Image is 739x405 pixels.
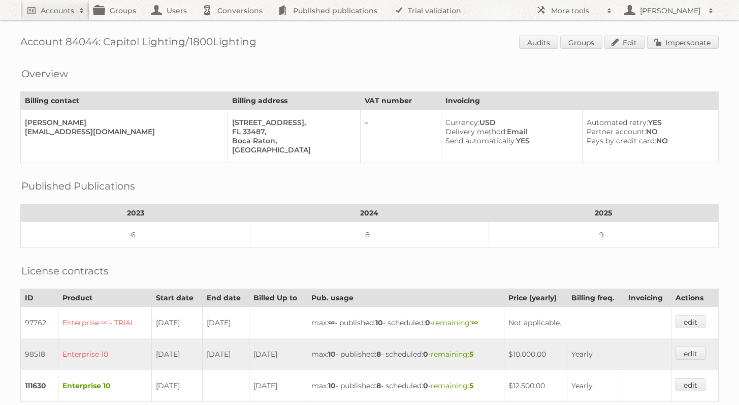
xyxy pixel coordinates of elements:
td: max: - published: - scheduled: - [307,370,504,402]
th: 2024 [250,204,489,222]
th: Price (yearly) [504,289,567,307]
td: [DATE] [202,338,249,370]
td: 97762 [21,307,58,339]
td: 98518 [21,338,58,370]
a: Groups [560,36,602,49]
h2: Accounts [41,6,74,16]
h1: Account 84044: Capitol Lighting/1800Lighting [20,36,719,51]
div: [PERSON_NAME] [25,118,219,127]
strong: 0 [425,318,430,327]
div: NO [587,136,710,145]
div: [STREET_ADDRESS], [232,118,352,127]
a: edit [676,347,705,360]
div: YES [445,136,573,145]
td: Yearly [567,370,624,402]
a: Audits [519,36,558,49]
th: Billing freq. [567,289,624,307]
td: [DATE] [151,370,202,402]
strong: ∞ [328,318,335,327]
strong: 0 [423,350,428,359]
td: [DATE] [249,370,307,402]
h2: [PERSON_NAME] [637,6,703,16]
h2: Published Publications [21,178,135,194]
th: ID [21,289,58,307]
span: Partner account: [587,127,646,136]
th: 2025 [489,204,718,222]
td: [DATE] [151,338,202,370]
th: End date [202,289,249,307]
a: edit [676,378,705,391]
strong: 5 [469,381,473,390]
a: edit [676,315,705,328]
span: Delivery method: [445,127,507,136]
span: Send automatically: [445,136,516,145]
td: max: - published: - scheduled: - [307,307,504,339]
div: Email [445,127,573,136]
td: $10.000,00 [504,338,567,370]
td: [DATE] [151,307,202,339]
td: 111630 [21,370,58,402]
th: Billed Up to [249,289,307,307]
td: 6 [21,222,250,248]
td: max: - published: - scheduled: - [307,338,504,370]
strong: ∞ [471,318,478,327]
th: Pub. usage [307,289,504,307]
th: Product [58,289,151,307]
td: 9 [489,222,718,248]
div: NO [587,127,710,136]
th: Billing contact [21,92,228,110]
h2: More tools [551,6,602,16]
th: Start date [151,289,202,307]
strong: 0 [423,381,428,390]
th: Billing address [228,92,360,110]
span: remaining: [431,381,473,390]
strong: 10 [328,381,336,390]
div: FL 33487, [232,127,352,136]
a: Impersonate [647,36,719,49]
span: remaining: [433,318,478,327]
span: remaining: [431,350,473,359]
strong: 8 [376,350,381,359]
strong: 10 [328,350,336,359]
td: [DATE] [202,307,249,339]
strong: 5 [469,350,473,359]
div: Boca Raton, [232,136,352,145]
span: Currency: [445,118,479,127]
div: [GEOGRAPHIC_DATA] [232,145,352,154]
h2: License contracts [21,263,109,278]
th: 2023 [21,204,250,222]
span: Pays by credit card: [587,136,656,145]
td: [DATE] [249,338,307,370]
th: Invoicing [624,289,671,307]
td: – [360,110,441,163]
td: Yearly [567,338,624,370]
th: Actions [671,289,719,307]
div: USD [445,118,573,127]
div: YES [587,118,710,127]
td: Enterprise ∞ - TRIAL [58,307,151,339]
div: [EMAIL_ADDRESS][DOMAIN_NAME] [25,127,219,136]
h2: Overview [21,66,68,81]
td: Enterprise 10 [58,370,151,402]
strong: 8 [376,381,381,390]
td: 8 [250,222,489,248]
span: Automated retry: [587,118,648,127]
td: Enterprise 10 [58,338,151,370]
th: VAT number [360,92,441,110]
a: Edit [604,36,645,49]
th: Invoicing [441,92,719,110]
strong: 10 [375,318,383,327]
td: Not applicable. [504,307,671,339]
td: $12.500,00 [504,370,567,402]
